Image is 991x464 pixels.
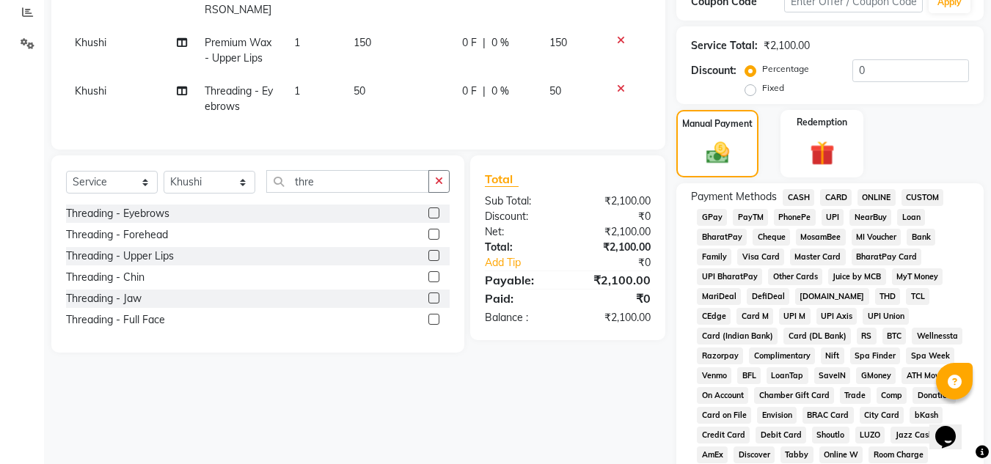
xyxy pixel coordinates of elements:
span: Complimentary [749,347,815,364]
span: Room Charge [869,446,928,463]
span: GPay [697,209,727,226]
span: BFL [737,367,761,384]
span: On Account [697,387,748,404]
span: CASH [783,189,814,206]
span: Spa Finder [850,347,901,364]
span: Total [485,172,519,187]
a: Add Tip [474,255,583,270]
span: Trade [840,387,871,404]
span: SaveIN [814,367,851,384]
div: Threading - Eyebrows [66,206,169,221]
span: PayTM [733,209,768,226]
span: UPI M [779,308,811,325]
span: UPI Union [863,308,909,325]
label: Percentage [762,62,809,76]
span: Visa Card [737,248,784,265]
div: Threading - Jaw [66,291,142,306]
span: THD [875,288,901,305]
div: Discount: [474,209,568,224]
span: GMoney [856,367,896,384]
span: ONLINE [857,189,896,206]
span: 0 % [491,35,509,51]
div: ₹0 [584,255,662,270]
span: BharatPay [697,229,747,246]
div: Discount: [691,63,736,78]
span: Khushi [75,84,106,97]
span: 50 [549,84,561,97]
span: Donation [913,387,956,404]
span: | [483,84,486,99]
div: ₹0 [568,290,662,307]
span: CUSTOM [902,189,944,206]
div: Payable: [474,271,568,289]
span: NearBuy [849,209,891,226]
span: PhonePe [774,209,816,226]
span: bKash [910,407,943,424]
span: 0 F [462,35,477,51]
span: Spa Week [906,347,954,364]
span: BharatPay Card [852,248,922,265]
span: Bank [907,229,935,246]
div: ₹2,100.00 [568,310,662,325]
span: Envision [757,407,797,424]
span: AmEx [697,446,728,463]
div: Threading - Chin [66,270,145,285]
span: MI Voucher [852,229,902,246]
span: 1 [294,36,300,49]
div: Threading - Full Face [66,312,165,328]
div: Paid: [474,290,568,307]
span: Wellnessta [912,328,962,345]
span: ATH Movil [902,367,948,384]
label: Redemption [797,116,847,129]
span: UPI BharatPay [697,268,762,285]
span: Master Card [790,248,846,265]
span: Other Cards [768,268,822,285]
span: 0 % [491,84,509,99]
input: Search or Scan [266,170,429,193]
span: MariDeal [697,288,741,305]
span: Payment Methods [691,189,777,205]
span: Loan [897,209,925,226]
span: Threading - Eyebrows [205,84,273,113]
label: Manual Payment [682,117,753,130]
span: Razorpay [697,347,743,364]
img: _cash.svg [699,139,736,166]
span: RS [857,328,877,345]
span: Card (DL Bank) [783,328,851,345]
span: Khushi [75,36,106,49]
span: Premium Wax - Upper Lips [205,36,271,65]
span: Shoutlo [812,427,849,443]
div: ₹2,100.00 [568,194,662,209]
span: Card on File [697,407,751,424]
span: CARD [820,189,852,206]
span: 150 [549,36,567,49]
span: LoanTap [767,367,808,384]
img: _gift.svg [802,138,842,168]
span: 1 [294,84,300,97]
div: ₹2,100.00 [568,271,662,289]
div: Total: [474,240,568,255]
span: UPI [822,209,844,226]
span: 50 [354,84,365,97]
div: Net: [474,224,568,240]
span: Nift [821,347,844,364]
span: LUZO [855,427,885,443]
div: Balance : [474,310,568,325]
span: TCL [906,288,929,305]
span: Jazz Cash [891,427,937,443]
div: ₹2,100.00 [764,38,810,54]
span: BTC [882,328,907,345]
iframe: chat widget [929,405,976,449]
span: Juice by MCB [828,268,886,285]
span: Comp [877,387,907,404]
span: MosamBee [796,229,846,246]
span: MyT Money [892,268,943,285]
span: City Card [860,407,904,424]
span: Cheque [753,229,790,246]
div: Threading - Forehead [66,227,168,243]
label: Fixed [762,81,784,95]
span: 0 F [462,84,477,99]
div: ₹2,100.00 [568,224,662,240]
div: Sub Total: [474,194,568,209]
span: 150 [354,36,371,49]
